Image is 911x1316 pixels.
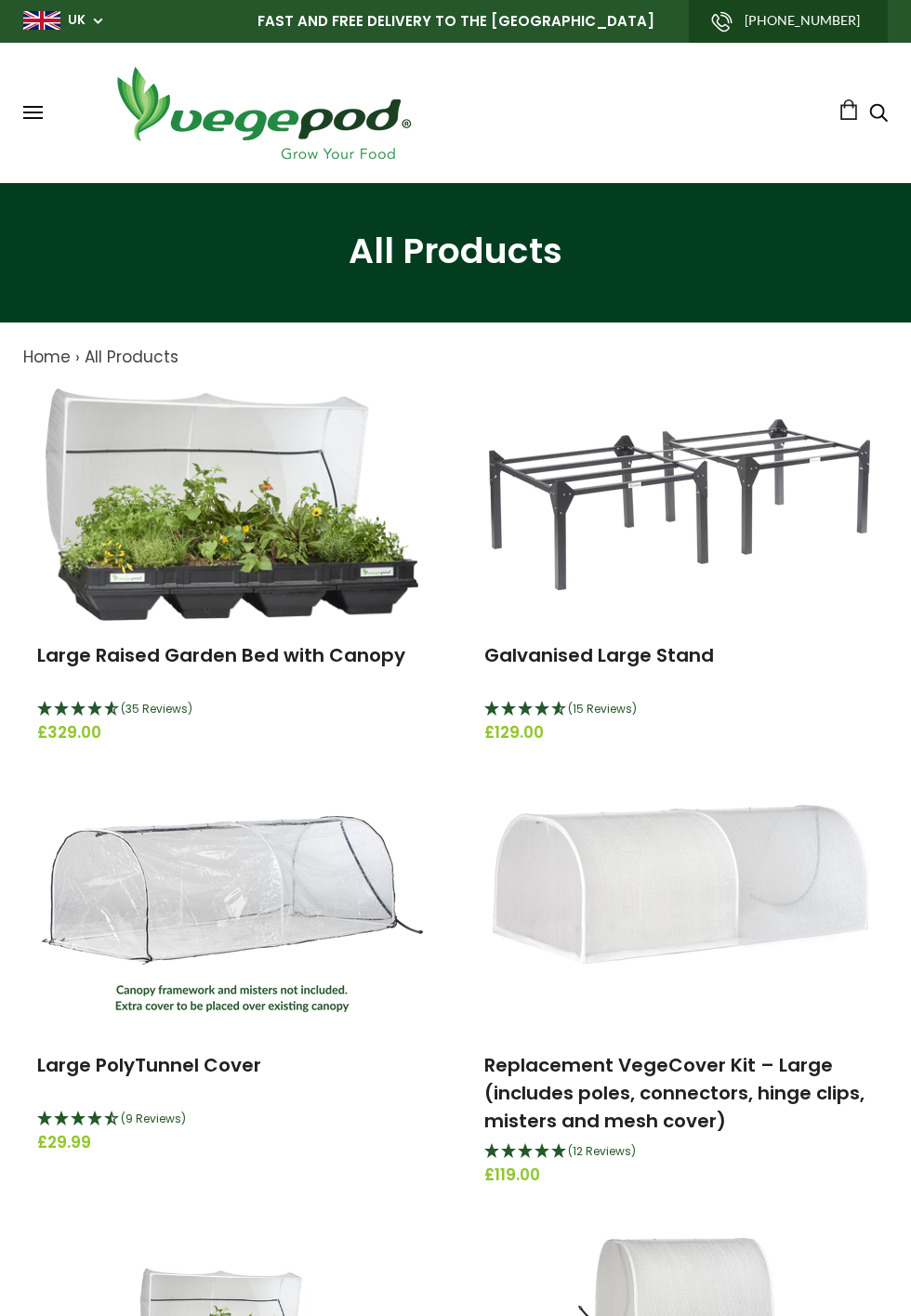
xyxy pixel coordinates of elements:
span: (9 Reviews) [121,1111,186,1126]
span: (12 Reviews) [568,1143,636,1159]
img: gb_large.png [23,11,60,30]
span: (15 Reviews) [568,701,637,717]
nav: breadcrumbs [23,346,888,370]
a: UK [68,11,86,30]
img: Galvanised Large Stand [489,419,870,590]
img: Vegepod [100,61,426,164]
span: £29.99 [37,1131,427,1155]
img: Large PolyTunnel Cover [42,816,423,1012]
a: Galvanised Large Stand [484,642,714,668]
img: Large Raised Garden Bed with Canopy [46,388,417,621]
a: All Products [85,346,178,368]
span: £129.00 [484,721,874,745]
span: › [75,346,80,368]
a: Large PolyTunnel Cover [37,1052,261,1078]
a: Large Raised Garden Bed with Canopy [37,642,405,668]
a: Search [869,105,888,125]
span: £119.00 [484,1164,874,1188]
img: Replacement VegeCover Kit – Large (includes poles, connectors, hinge clips, misters and mesh cover) [489,805,870,1023]
div: 4.92 Stars - 12 Reviews [484,1140,874,1165]
div: 4.44 Stars - 9 Reviews [37,1108,427,1132]
span: £329.00 [37,721,427,745]
a: Replacement VegeCover Kit – Large (includes poles, connectors, hinge clips, misters and mesh cover) [484,1052,865,1134]
div: 4.67 Stars - 15 Reviews [484,698,874,722]
span: (35 Reviews) [121,701,192,717]
div: 4.69 Stars - 35 Reviews [37,698,427,722]
h1: All Products [23,230,888,271]
a: Home [23,346,71,368]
